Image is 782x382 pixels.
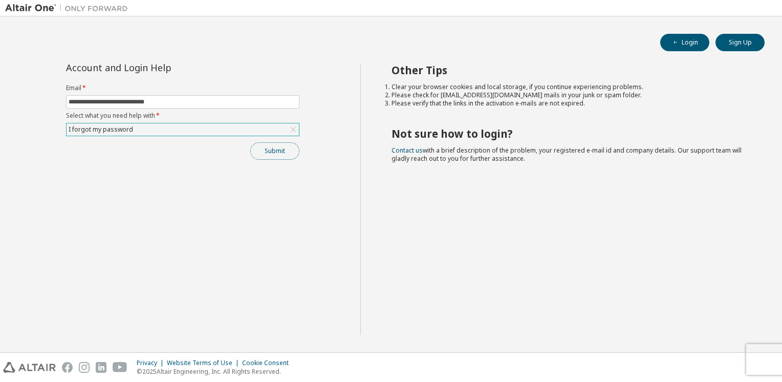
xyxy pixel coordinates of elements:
button: Login [660,34,709,51]
a: Contact us [392,146,423,155]
button: Submit [250,142,299,160]
div: Cookie Consent [242,359,295,367]
li: Clear your browser cookies and local storage, if you continue experiencing problems. [392,83,747,91]
label: Select what you need help with [66,112,299,120]
div: I forgot my password [67,123,299,136]
li: Please check for [EMAIL_ADDRESS][DOMAIN_NAME] mails in your junk or spam folder. [392,91,747,99]
div: Account and Login Help [66,63,253,72]
img: instagram.svg [79,362,90,373]
img: Altair One [5,3,133,13]
span: with a brief description of the problem, your registered e-mail id and company details. Our suppo... [392,146,742,163]
img: youtube.svg [113,362,127,373]
h2: Other Tips [392,63,747,77]
img: facebook.svg [62,362,73,373]
div: Website Terms of Use [167,359,242,367]
p: © 2025 Altair Engineering, Inc. All Rights Reserved. [137,367,295,376]
img: linkedin.svg [96,362,106,373]
div: Privacy [137,359,167,367]
li: Please verify that the links in the activation e-mails are not expired. [392,99,747,108]
button: Sign Up [715,34,765,51]
img: altair_logo.svg [3,362,56,373]
h2: Not sure how to login? [392,127,747,140]
div: I forgot my password [67,124,135,135]
label: Email [66,84,299,92]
